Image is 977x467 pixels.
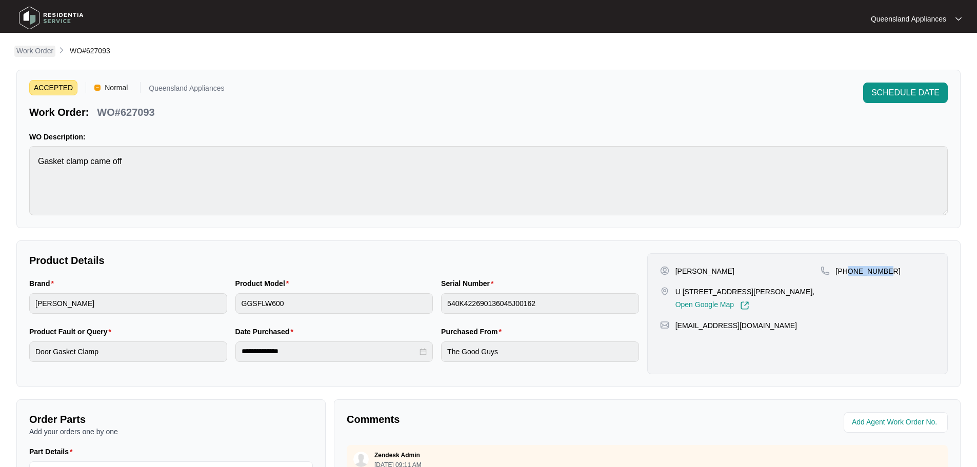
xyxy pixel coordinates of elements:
span: ACCEPTED [29,80,77,95]
img: user.svg [353,452,369,467]
p: [PERSON_NAME] [675,266,734,276]
input: Serial Number [441,293,639,314]
p: WO Description: [29,132,948,142]
a: Work Order [14,46,55,57]
p: Queensland Appliances [149,85,224,95]
img: Link-External [740,301,749,310]
p: Work Order: [29,105,89,119]
p: Product Details [29,253,639,268]
label: Date Purchased [235,327,297,337]
span: Normal [101,80,132,95]
img: user-pin [660,266,669,275]
img: dropdown arrow [955,16,962,22]
p: Order Parts [29,412,313,427]
label: Purchased From [441,327,506,337]
p: Zendesk Admin [374,451,420,459]
p: Work Order [16,46,53,56]
img: map-pin [660,320,669,330]
img: chevron-right [57,46,66,54]
p: U [STREET_ADDRESS][PERSON_NAME], [675,287,815,297]
input: Date Purchased [242,346,418,357]
span: SCHEDULE DATE [871,87,940,99]
label: Product Model [235,278,293,289]
img: residentia service logo [15,3,87,33]
textarea: Gasket clamp came off [29,146,948,215]
p: Add your orders one by one [29,427,313,437]
p: [EMAIL_ADDRESS][DOMAIN_NAME] [675,320,797,331]
input: Product Model [235,293,433,314]
span: WO#627093 [70,47,110,55]
img: map-pin [660,287,669,296]
img: map-pin [821,266,830,275]
p: WO#627093 [97,105,154,119]
p: [PHONE_NUMBER] [836,266,901,276]
button: SCHEDULE DATE [863,83,948,103]
a: Open Google Map [675,301,749,310]
input: Add Agent Work Order No. [852,416,942,429]
label: Brand [29,278,58,289]
img: Vercel Logo [94,85,101,91]
input: Product Fault or Query [29,341,227,362]
label: Serial Number [441,278,497,289]
p: Comments [347,412,640,427]
label: Part Details [29,446,77,457]
label: Product Fault or Query [29,327,115,337]
input: Brand [29,293,227,314]
p: Queensland Appliances [871,14,946,24]
input: Purchased From [441,341,639,362]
